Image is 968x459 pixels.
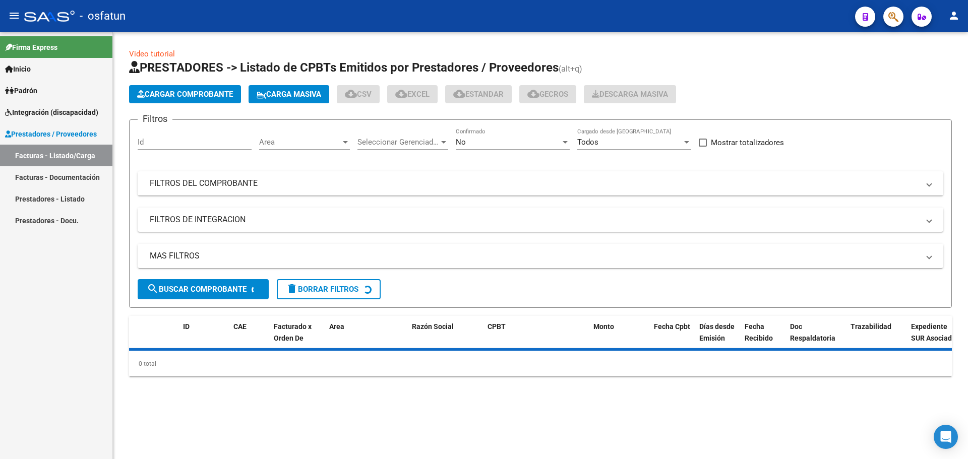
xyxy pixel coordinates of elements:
[147,283,159,295] mat-icon: search
[357,138,439,147] span: Seleccionar Gerenciador
[699,322,735,342] span: Días desde Emisión
[277,279,381,299] button: Borrar Filtros
[488,322,506,331] span: CPBT
[286,285,358,294] span: Borrar Filtros
[229,316,270,360] datatable-header-cell: CAE
[846,316,907,360] datatable-header-cell: Trazabilidad
[270,316,325,360] datatable-header-cell: Facturado x Orden De
[650,316,695,360] datatable-header-cell: Fecha Cpbt
[249,85,329,103] button: Carga Masiva
[412,322,454,331] span: Razón Social
[527,88,539,100] mat-icon: cloud_download
[325,316,393,360] datatable-header-cell: Area
[786,316,846,360] datatable-header-cell: Doc Respaldatoria
[274,322,312,342] span: Facturado x Orden De
[911,322,956,342] span: Expediente SUR Asociado
[8,10,20,22] mat-icon: menu
[456,138,466,147] span: No
[483,316,589,360] datatable-header-cell: CPBT
[129,49,175,58] a: Video tutorial
[259,138,341,147] span: Area
[592,90,668,99] span: Descarga Masiva
[329,322,344,331] span: Area
[147,285,247,294] span: Buscar Comprobante
[5,107,98,118] span: Integración (discapacidad)
[851,322,891,331] span: Trazabilidad
[445,85,512,103] button: Estandar
[257,90,321,99] span: Carga Masiva
[695,316,741,360] datatable-header-cell: Días desde Emisión
[948,10,960,22] mat-icon: person
[654,322,690,331] span: Fecha Cpbt
[183,322,190,331] span: ID
[711,137,784,149] span: Mostrar totalizadores
[577,138,598,147] span: Todos
[80,5,126,27] span: - osfatun
[129,60,559,75] span: PRESTADORES -> Listado de CPBTs Emitidos por Prestadores / Proveedores
[790,322,835,342] span: Doc Respaldatoria
[5,63,31,75] span: Inicio
[138,244,943,268] mat-expansion-panel-header: MAS FILTROS
[907,316,962,360] datatable-header-cell: Expediente SUR Asociado
[741,316,786,360] datatable-header-cell: Fecha Recibido
[150,178,919,189] mat-panel-title: FILTROS DEL COMPROBANTE
[745,322,773,342] span: Fecha Recibido
[150,214,919,225] mat-panel-title: FILTROS DE INTEGRACION
[138,171,943,195] mat-expansion-panel-header: FILTROS DEL COMPROBANTE
[129,85,241,103] button: Cargar Comprobante
[593,322,614,331] span: Monto
[527,90,568,99] span: Gecros
[286,283,298,295] mat-icon: delete
[138,208,943,232] mat-expansion-panel-header: FILTROS DE INTEGRACION
[150,250,919,261] mat-panel-title: MAS FILTROS
[519,85,576,103] button: Gecros
[337,85,380,103] button: CSV
[584,85,676,103] app-download-masive: Descarga masiva de comprobantes (adjuntos)
[345,90,372,99] span: CSV
[345,88,357,100] mat-icon: cloud_download
[138,112,172,126] h3: Filtros
[453,88,465,100] mat-icon: cloud_download
[5,42,57,53] span: Firma Express
[584,85,676,103] button: Descarga Masiva
[137,90,233,99] span: Cargar Comprobante
[395,88,407,100] mat-icon: cloud_download
[5,85,37,96] span: Padrón
[387,85,438,103] button: EXCEL
[179,316,229,360] datatable-header-cell: ID
[138,279,269,299] button: Buscar Comprobante
[395,90,430,99] span: EXCEL
[129,351,952,376] div: 0 total
[5,128,97,140] span: Prestadores / Proveedores
[233,322,247,331] span: CAE
[934,425,958,449] div: Open Intercom Messenger
[559,64,582,74] span: (alt+q)
[453,90,504,99] span: Estandar
[589,316,650,360] datatable-header-cell: Monto
[408,316,483,360] datatable-header-cell: Razón Social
